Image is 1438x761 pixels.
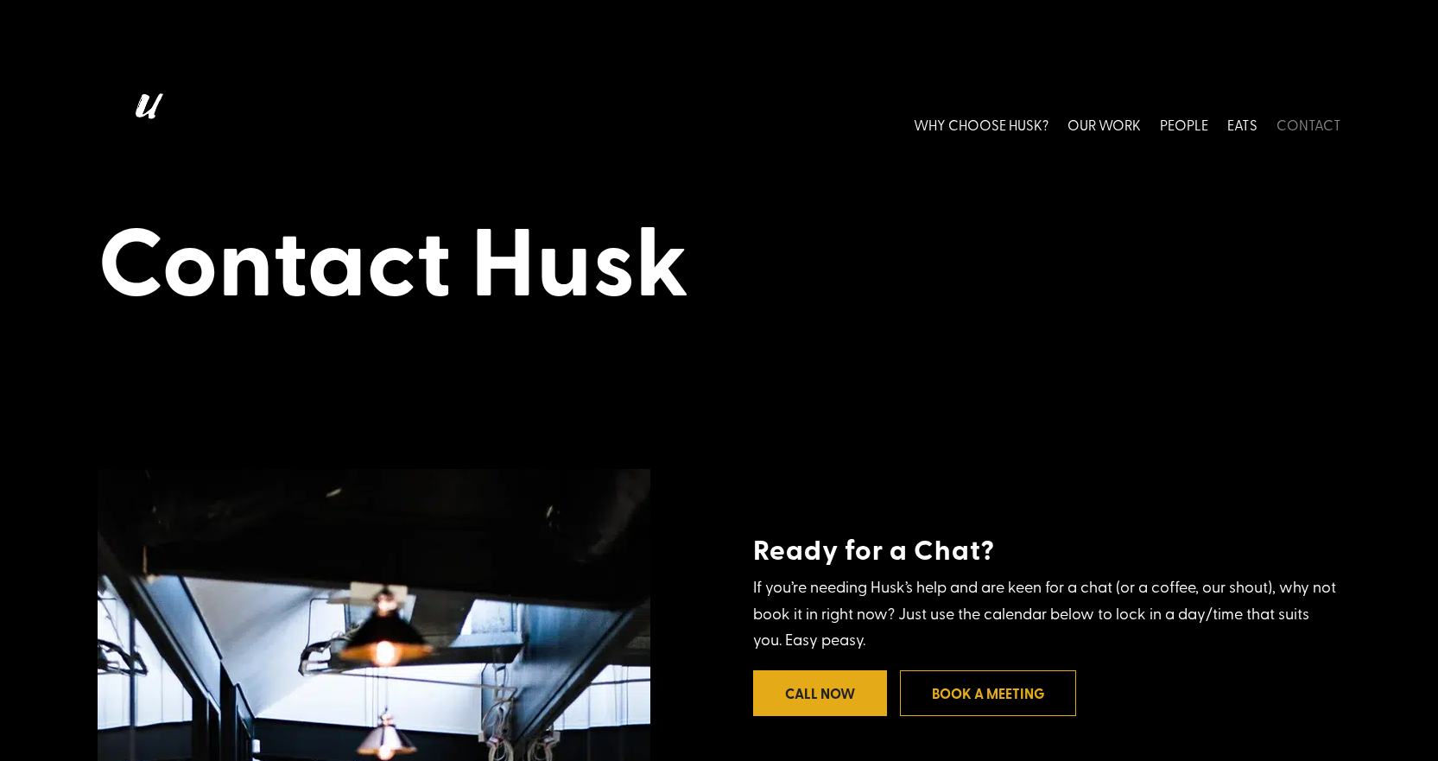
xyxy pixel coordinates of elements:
[900,670,1076,716] a: Book a meeting
[98,86,193,163] img: Husk logo
[753,670,887,716] a: Call Now
[98,201,1341,324] h1: Contact Husk
[1067,86,1141,163] a: OUR WORK
[1227,86,1257,163] a: EATS
[753,532,1340,574] h4: Ready for a Chat?
[1160,86,1208,163] a: PEOPLE
[753,574,1340,653] p: If you’re needing Husk’s help and are keen for a chat (or a coffee, our shout), why not book it i...
[1276,86,1341,163] a: CONTACT
[914,86,1048,163] a: WHY CHOOSE HUSK?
